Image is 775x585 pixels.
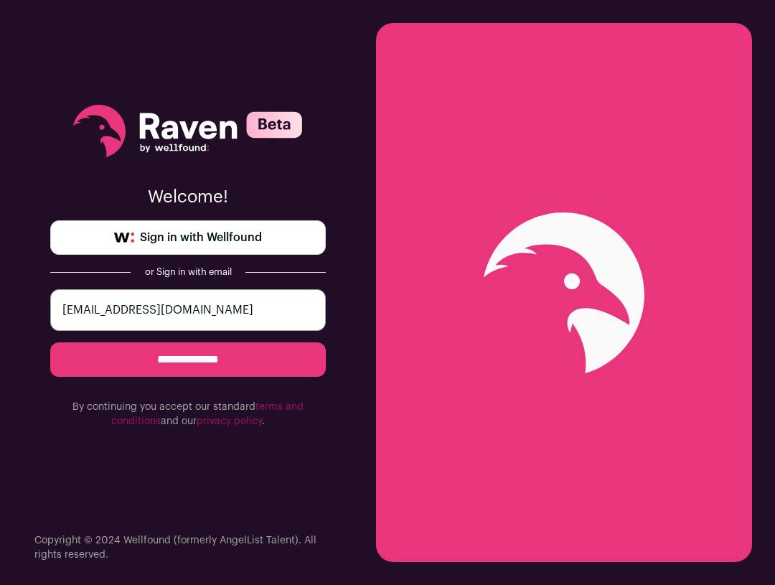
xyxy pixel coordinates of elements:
p: Welcome! [50,186,326,209]
a: Sign in with Wellfound [50,220,326,255]
p: By continuing you accept our standard and our . [50,400,326,429]
a: privacy policy [197,416,262,426]
div: or Sign in with email [142,266,234,278]
img: wellfound-symbol-flush-black-fb3c872781a75f747ccb3a119075da62bfe97bd399995f84a933054e44a575c4.png [114,233,134,243]
p: Copyright © 2024 Wellfound (formerly AngelList Talent). All rights reserved. [34,533,342,562]
span: Sign in with Wellfound [140,229,262,246]
input: email@example.com [50,289,326,331]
